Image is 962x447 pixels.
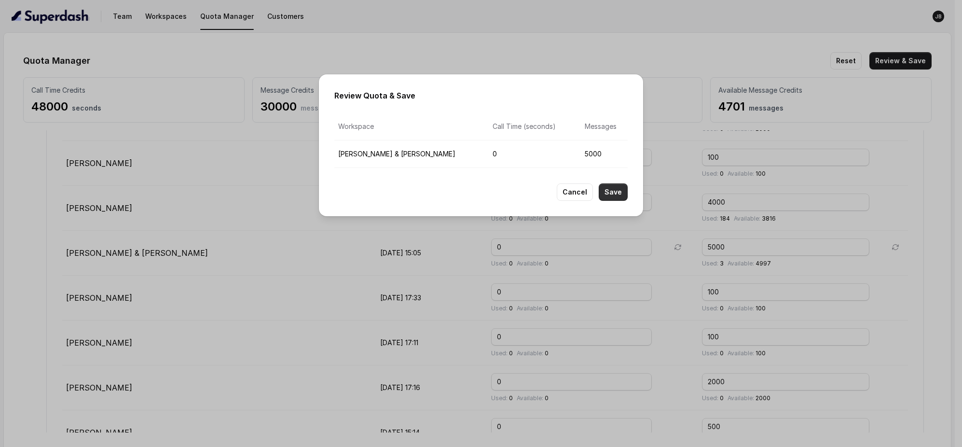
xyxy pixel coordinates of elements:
[334,113,485,140] td: Workspace
[334,140,485,168] td: [PERSON_NAME] & [PERSON_NAME]
[599,183,628,201] button: Save
[485,140,577,168] td: 0
[334,90,628,101] h2: Review Quota & Save
[577,113,628,140] td: Messages
[485,113,577,140] td: Call Time (seconds)
[577,140,628,168] td: 5000
[557,183,593,201] button: Cancel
